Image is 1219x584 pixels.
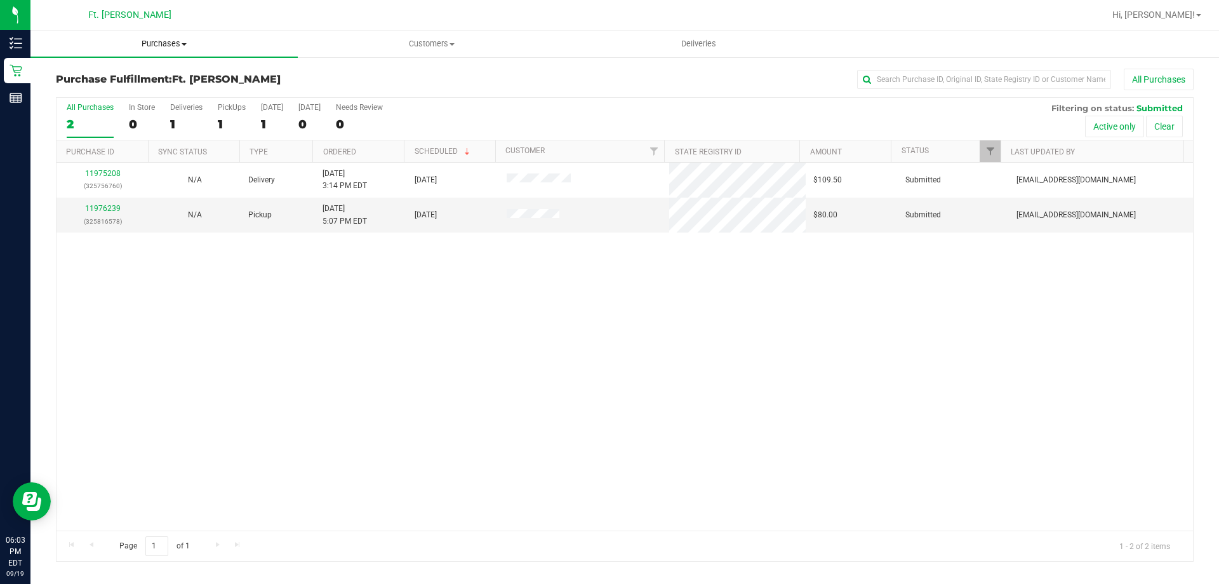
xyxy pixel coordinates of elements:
a: Purchase ID [66,147,114,156]
span: Deliveries [664,38,733,50]
span: [DATE] [415,174,437,186]
a: Purchases [30,31,298,57]
a: Type [250,147,268,156]
p: (325756760) [64,180,141,192]
span: Submitted [1136,103,1183,113]
span: [EMAIL_ADDRESS][DOMAIN_NAME] [1016,209,1136,221]
inline-svg: Inventory [10,37,22,50]
span: [DATE] [415,209,437,221]
div: Deliveries [170,103,203,112]
p: 09/19 [6,569,25,578]
span: Submitted [905,209,941,221]
div: 2 [67,117,114,132]
button: Clear [1146,116,1183,137]
a: Filter [643,140,664,162]
a: Deliveries [565,31,832,57]
input: Search Purchase ID, Original ID, State Registry ID or Customer Name... [857,70,1111,89]
div: PickUps [218,103,246,112]
div: [DATE] [298,103,321,112]
span: Ft. [PERSON_NAME] [172,73,281,85]
input: 1 [145,536,168,556]
a: State Registry ID [675,147,742,156]
a: 11975208 [85,169,121,178]
span: $109.50 [813,174,842,186]
span: Submitted [905,174,941,186]
span: Pickup [248,209,272,221]
a: Ordered [323,147,356,156]
div: 1 [218,117,246,132]
inline-svg: Retail [10,64,22,77]
inline-svg: Reports [10,92,22,104]
span: Filtering on status: [1051,103,1134,113]
span: $80.00 [813,209,837,221]
button: All Purchases [1124,69,1194,90]
span: Not Applicable [188,175,202,184]
span: Page of 1 [109,536,200,556]
div: 0 [298,117,321,132]
span: Ft. [PERSON_NAME] [88,10,171,20]
iframe: Resource center [13,482,51,520]
a: Amount [810,147,842,156]
button: N/A [188,174,202,186]
a: Status [902,146,929,155]
div: [DATE] [261,103,283,112]
span: [EMAIL_ADDRESS][DOMAIN_NAME] [1016,174,1136,186]
h3: Purchase Fulfillment: [56,74,435,85]
span: Customers [298,38,564,50]
span: [DATE] 3:14 PM EDT [323,168,367,192]
div: In Store [129,103,155,112]
p: (325816578) [64,215,141,227]
div: Needs Review [336,103,383,112]
a: Scheduled [415,147,472,156]
a: Customers [298,31,565,57]
span: Hi, [PERSON_NAME]! [1112,10,1195,20]
div: 0 [336,117,383,132]
a: 11976239 [85,204,121,213]
span: Purchases [30,38,298,50]
a: Sync Status [158,147,207,156]
a: Last Updated By [1011,147,1075,156]
a: Customer [505,146,545,155]
div: 1 [261,117,283,132]
span: Not Applicable [188,210,202,219]
div: All Purchases [67,103,114,112]
button: Active only [1085,116,1144,137]
span: 1 - 2 of 2 items [1109,536,1180,555]
p: 06:03 PM EDT [6,534,25,569]
span: [DATE] 5:07 PM EDT [323,203,367,227]
button: N/A [188,209,202,221]
div: 1 [170,117,203,132]
a: Filter [980,140,1001,162]
span: Delivery [248,174,275,186]
div: 0 [129,117,155,132]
